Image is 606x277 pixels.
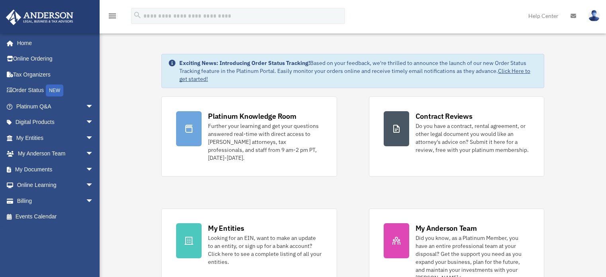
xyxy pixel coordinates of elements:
a: My Documentsarrow_drop_down [6,161,106,177]
img: Anderson Advisors Platinum Portal [4,10,76,25]
a: Contract Reviews Do you have a contract, rental agreement, or other legal document you would like... [369,96,544,177]
div: Further your learning and get your questions answered real-time with direct access to [PERSON_NAM... [208,122,322,162]
span: arrow_drop_down [86,130,102,146]
div: Contract Reviews [416,111,473,121]
a: Click Here to get started! [179,67,530,83]
span: arrow_drop_down [86,177,102,194]
a: Order StatusNEW [6,83,106,99]
a: Platinum Knowledge Room Further your learning and get your questions answered real-time with dire... [161,96,337,177]
span: arrow_drop_down [86,114,102,131]
div: NEW [46,84,63,96]
span: arrow_drop_down [86,161,102,178]
a: My Entitiesarrow_drop_down [6,130,106,146]
a: menu [108,14,117,21]
a: Online Ordering [6,51,106,67]
a: My Anderson Teamarrow_drop_down [6,146,106,162]
i: search [133,11,142,20]
span: arrow_drop_down [86,146,102,162]
span: arrow_drop_down [86,193,102,209]
img: User Pic [588,10,600,22]
a: Billingarrow_drop_down [6,193,106,209]
div: Platinum Knowledge Room [208,111,296,121]
div: Based on your feedback, we're thrilled to announce the launch of our new Order Status Tracking fe... [179,59,537,83]
span: arrow_drop_down [86,98,102,115]
a: Digital Productsarrow_drop_down [6,114,106,130]
div: My Entities [208,223,244,233]
a: Events Calendar [6,209,106,225]
strong: Exciting News: Introducing Order Status Tracking! [179,59,310,67]
div: Do you have a contract, rental agreement, or other legal document you would like an attorney's ad... [416,122,530,154]
div: My Anderson Team [416,223,477,233]
div: Looking for an EIN, want to make an update to an entity, or sign up for a bank account? Click her... [208,234,322,266]
i: menu [108,11,117,21]
a: Platinum Q&Aarrow_drop_down [6,98,106,114]
a: Online Learningarrow_drop_down [6,177,106,193]
a: Tax Organizers [6,67,106,83]
a: Home [6,35,102,51]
